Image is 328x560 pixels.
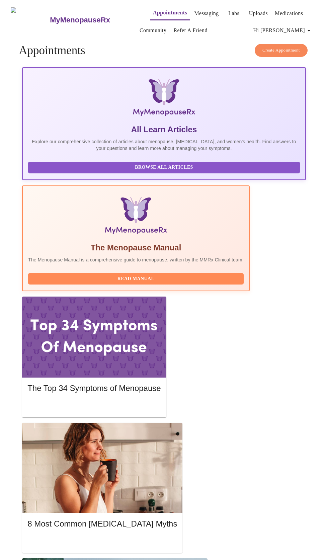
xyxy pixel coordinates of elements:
button: Hi [PERSON_NAME] [251,24,316,37]
button: Appointments [150,6,190,20]
span: Browse All Articles [35,163,293,172]
a: Refer a Friend [173,26,208,35]
span: Read More [34,537,170,545]
span: Read More [34,402,154,410]
button: Refer a Friend [171,24,210,37]
a: Read More [27,538,179,543]
h5: The Menopause Manual [28,242,244,253]
span: Hi [PERSON_NAME] [253,26,313,35]
button: Uploads [246,7,271,20]
img: Menopause Manual [62,197,209,237]
button: Community [137,24,169,37]
h5: 8 Most Common [MEDICAL_DATA] Myths [27,518,177,529]
h3: MyMenopauseRx [50,16,110,24]
a: Uploads [249,9,268,18]
a: Appointments [153,8,187,17]
button: Messaging [191,7,221,20]
a: Browse All Articles [28,164,302,170]
a: Read More [27,402,162,408]
button: Browse All Articles [28,162,300,173]
a: Labs [228,9,239,18]
a: Community [140,26,167,35]
button: Read More [27,400,161,412]
p: Explore our comprehensive collection of articles about menopause, [MEDICAL_DATA], and women's hea... [28,138,300,152]
img: MyMenopauseRx Logo [11,7,49,32]
h4: Appointments [19,44,309,57]
a: Messaging [194,9,219,18]
span: Read Manual [35,275,237,283]
a: Read Manual [28,275,245,281]
button: Create Appointment [255,44,308,57]
span: Create Appointment [262,47,300,54]
h5: The Top 34 Symptoms of Menopause [27,383,161,394]
p: The Menopause Manual is a comprehensive guide to menopause, written by the MMRx Clinical team. [28,256,244,263]
a: MyMenopauseRx [49,8,137,32]
img: MyMenopauseRx Logo [71,79,257,119]
h5: All Learn Articles [28,124,300,135]
a: Medications [275,9,303,18]
button: Read Manual [28,273,244,285]
button: Read More [27,535,177,547]
button: Medications [272,7,306,20]
button: Labs [223,7,245,20]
